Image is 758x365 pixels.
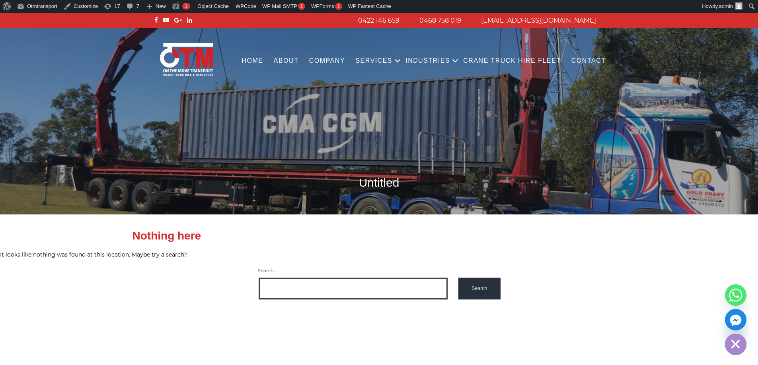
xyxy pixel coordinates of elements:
a: Services [350,50,398,72]
input: Search [458,278,501,299]
span: admin [719,3,733,9]
a: 0422 146 659 [358,17,399,24]
a: Crane Truck Hire Fleet [458,50,566,72]
span: 1 [300,4,303,8]
a: Contact [566,50,611,72]
a: Industries [400,50,455,72]
a: [EMAIL_ADDRESS][DOMAIN_NAME] [481,17,596,24]
a: COMPANY [304,50,351,72]
a: About [269,50,304,72]
a: Whatsapp [725,284,746,306]
h1: Untitled [152,175,606,190]
label: Search… [258,267,501,274]
div: 1 [335,3,342,10]
a: Home [236,50,268,72]
a: 0468 758 019 [419,17,461,24]
a: Facebook_Messenger [725,309,746,330]
h1: Nothing here [133,230,626,242]
span: 1 [185,3,187,9]
img: Otmtransport [158,42,215,77]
